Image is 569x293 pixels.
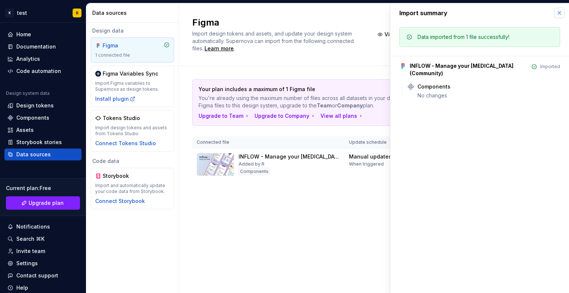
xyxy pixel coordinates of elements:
[4,257,81,269] a: Settings
[317,102,332,109] b: Team
[4,65,81,77] a: Code automation
[410,62,528,77] div: INFLOW - Manage your [MEDICAL_DATA] (Community)
[4,124,81,136] a: Assets
[345,136,401,149] th: Update schedule
[417,83,450,90] div: Components
[103,70,158,77] div: Figma Variables Sync
[6,90,50,96] div: Design system data
[192,30,355,51] span: Import design tokens and assets, and update your design system automatically. Supernova can impor...
[1,5,84,21] button: KtestR
[6,184,80,192] div: Current plan : Free
[16,43,56,50] div: Documentation
[95,80,170,92] div: Import Figma variables to Supernova as design tokens.
[199,86,498,93] p: Your plan includes a maximum of 1 Figma file
[385,31,422,38] span: View summary
[4,270,81,282] button: Contact support
[6,196,80,210] a: Upgrade plan
[95,95,136,103] button: Install plugin
[16,31,31,38] div: Home
[91,27,174,34] div: Design data
[103,114,140,122] div: Tokens Studio
[4,233,81,245] button: Search ⌘K
[91,168,174,209] a: StorybookImport and automatically update your code data from Storybook.Connect Storybook
[91,66,174,107] a: Figma Variables SyncImport Figma variables to Supernova as design tokens.Install plugin
[239,168,270,175] div: Components
[91,110,174,152] a: Tokens StudioImport design tokens and assets from Tokens StudioConnect Tokens Studio
[320,112,364,120] button: View all plans
[16,139,62,146] div: Storybook stories
[349,153,392,160] div: Manual updates
[4,41,81,53] a: Documentation
[16,126,34,134] div: Assets
[16,102,54,109] div: Design tokens
[204,45,234,52] a: Learn more
[92,9,176,17] div: Data sources
[16,151,51,158] div: Data sources
[239,161,264,167] div: Added by R
[103,172,138,180] div: Storybook
[16,223,50,230] div: Notifications
[29,199,64,207] span: Upgrade plan
[4,221,81,233] button: Notifications
[192,17,365,29] h2: Figma
[199,94,498,109] p: You're already using the maximum number of files across all datasets in your design system. If yo...
[103,42,138,49] div: Figma
[95,183,170,194] div: Import and automatically update your code data from Storybook.
[4,149,81,160] a: Data sources
[95,140,156,147] button: Connect Tokens Studio
[417,92,560,99] div: No changes
[16,114,49,121] div: Components
[203,46,235,51] span: .
[4,112,81,124] a: Components
[417,33,509,41] div: Data imported from 1 file successfully!
[4,100,81,111] a: Design tokens
[76,10,79,16] div: R
[5,9,14,17] div: K
[95,197,145,205] button: Connect Storybook
[16,235,44,243] div: Search ⌘K
[374,28,427,41] button: View summary
[4,29,81,40] a: Home
[399,9,447,17] div: Import summary
[349,161,384,167] div: When triggered
[192,136,345,149] th: Connected file
[4,53,81,65] a: Analytics
[4,245,81,257] a: Invite team
[199,112,250,120] button: Upgrade to Team
[239,153,340,160] div: INFLOW - Manage your [MEDICAL_DATA] (Community)
[254,112,316,120] button: Upgrade to Company
[16,67,61,75] div: Code automation
[91,37,174,63] a: Figma1 connected file
[337,102,363,109] b: Company
[4,136,81,148] a: Storybook stories
[16,55,40,63] div: Analytics
[95,52,170,58] div: 1 connected file
[16,260,38,267] div: Settings
[16,284,28,292] div: Help
[95,125,170,137] div: Import design tokens and assets from Tokens Studio
[16,272,58,279] div: Contact support
[17,9,27,17] div: test
[540,64,560,70] div: Imported
[16,247,45,255] div: Invite team
[91,157,174,165] div: Code data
